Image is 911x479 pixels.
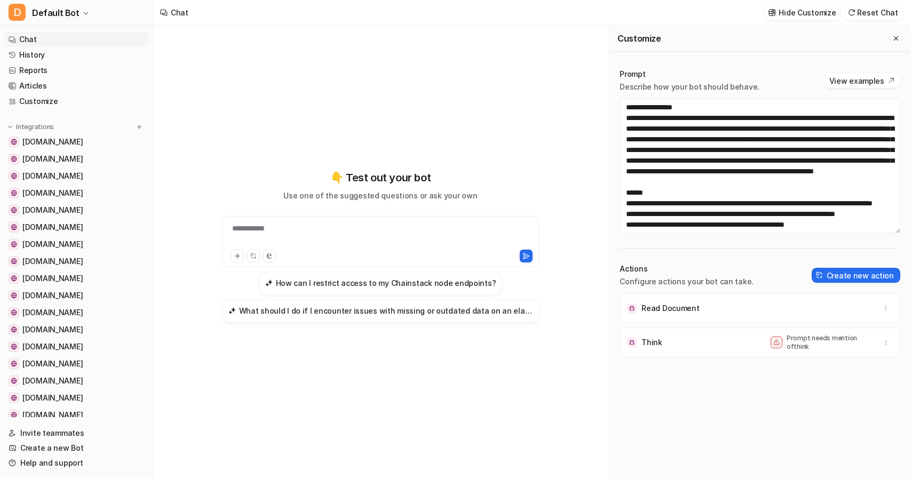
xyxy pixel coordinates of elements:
[276,277,496,289] h3: How can I restrict access to my Chainstack node endpoints?
[22,137,83,147] span: [DOMAIN_NAME]
[4,426,149,441] a: Invite teammates
[11,361,17,367] img: docs.optimism.io
[4,169,149,183] a: solana.com[DOMAIN_NAME]
[11,395,17,401] img: nimbus.guide
[769,9,776,17] img: customize
[22,256,83,267] span: [DOMAIN_NAME]
[32,5,80,20] span: Default Bot
[4,356,149,371] a: docs.optimism.io[DOMAIN_NAME]
[284,190,478,201] p: Use one of the suggested questions or ask your own
[4,94,149,109] a: Customize
[265,279,273,287] img: How can I restrict access to my Chainstack node endpoints?
[4,288,149,303] a: geth.ethereum.org[DOMAIN_NAME]
[627,303,637,314] img: Read Document icon
[4,32,149,47] a: Chat
[4,237,149,252] a: hyperliquid.gitbook.io[DOMAIN_NAME]
[812,268,900,283] button: Create new action
[136,123,143,131] img: menu_add.svg
[787,334,872,351] p: Prompt needs mention of think
[11,190,17,196] img: ethereum.org
[22,239,83,250] span: [DOMAIN_NAME]
[627,337,637,348] img: Think icon
[11,292,17,299] img: geth.ethereum.org
[16,123,54,131] p: Integrations
[4,78,149,93] a: Articles
[4,373,149,388] a: aptos.dev[DOMAIN_NAME]
[22,410,83,420] span: [DOMAIN_NAME]
[22,154,83,164] span: [DOMAIN_NAME]
[259,272,503,295] button: How can I restrict access to my Chainstack node endpoints?How can I restrict access to my Chainst...
[4,220,149,235] a: docs.ton.org[DOMAIN_NAME]
[4,134,149,149] a: docs.chainstack.com[DOMAIN_NAME]
[11,241,17,248] img: hyperliquid.gitbook.io
[4,390,149,405] a: nimbus.guide[DOMAIN_NAME]
[22,307,83,318] span: [DOMAIN_NAME]
[4,441,149,456] a: Create a new Bot
[4,63,149,78] a: Reports
[22,358,83,369] span: [DOMAIN_NAME]
[845,5,902,20] button: Reset Chat
[22,324,83,335] span: [DOMAIN_NAME]
[4,305,149,320] a: docs.polygon.technology[DOMAIN_NAME]
[11,258,17,265] img: docs.erigon.tech
[641,337,662,348] p: Think
[22,290,83,301] span: [DOMAIN_NAME]
[816,272,823,279] img: create-action-icon.svg
[11,173,17,179] img: solana.com
[765,5,841,20] button: Hide Customize
[620,264,754,274] p: Actions
[11,275,17,282] img: developers.tron.network
[4,408,149,422] a: developer.bitcoin.org[DOMAIN_NAME]
[4,322,149,337] a: docs.arbitrum.io[DOMAIN_NAME]
[330,170,431,186] p: 👇 Test out your bot
[779,7,836,18] p: Hide Customize
[22,393,83,403] span: [DOMAIN_NAME]
[11,224,17,230] img: docs.ton.org
[22,171,83,181] span: [DOMAIN_NAME]
[4,203,149,218] a: reth.rs[DOMAIN_NAME]
[222,299,540,323] button: What should I do if I encounter issues with missing or outdated data on an elastic node?What shou...
[239,305,533,316] h3: What should I do if I encounter issues with missing or outdated data on an elastic node?
[890,32,902,45] button: Close flyout
[824,73,900,88] button: View examples
[22,273,83,284] span: [DOMAIN_NAME]
[4,47,149,62] a: History
[11,344,17,350] img: docs.sui.io
[11,207,17,213] img: reth.rs
[4,271,149,286] a: developers.tron.network[DOMAIN_NAME]
[4,151,149,166] a: chainstack.com[DOMAIN_NAME]
[22,222,83,233] span: [DOMAIN_NAME]
[22,205,83,215] span: [DOMAIN_NAME]
[22,341,83,352] span: [DOMAIN_NAME]
[4,254,149,269] a: docs.erigon.tech[DOMAIN_NAME]
[848,9,855,17] img: reset
[228,307,236,315] img: What should I do if I encounter issues with missing or outdated data on an elastic node?
[11,412,17,418] img: developer.bitcoin.org
[11,309,17,316] img: docs.polygon.technology
[11,326,17,333] img: docs.arbitrum.io
[617,33,661,44] h2: Customize
[620,82,759,92] p: Describe how your bot should behave.
[4,339,149,354] a: docs.sui.io[DOMAIN_NAME]
[620,276,754,287] p: Configure actions your bot can take.
[171,7,188,18] div: Chat
[4,186,149,201] a: ethereum.org[DOMAIN_NAME]
[22,376,83,386] span: [DOMAIN_NAME]
[22,188,83,198] span: [DOMAIN_NAME]
[11,139,17,145] img: docs.chainstack.com
[620,69,759,79] p: Prompt
[11,156,17,162] img: chainstack.com
[6,123,14,131] img: expand menu
[9,4,26,21] span: D
[641,303,699,314] p: Read Document
[11,378,17,384] img: aptos.dev
[4,122,57,132] button: Integrations
[4,456,149,470] a: Help and support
